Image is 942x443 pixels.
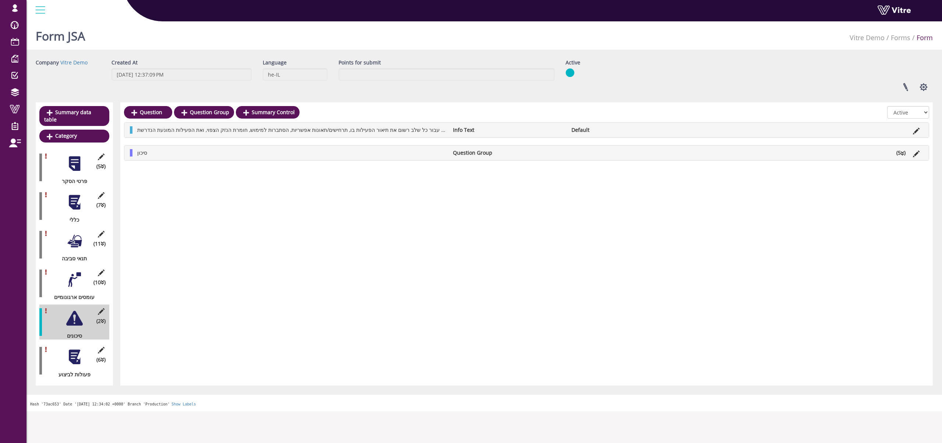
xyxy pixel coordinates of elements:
span: (6 ) [96,356,106,363]
a: Vitre Demo [60,59,88,66]
label: Language [263,59,287,66]
li: Default [568,126,686,134]
a: Summary Control [236,106,300,119]
span: (5 ) [96,163,106,170]
a: Question [124,106,172,119]
div: פעולות לביצוע [39,371,104,378]
li: Form [910,33,933,43]
a: Category [39,130,109,142]
div: עומסים ארגונומיים [39,293,104,301]
div: כללי [39,216,104,224]
span: (10 ) [93,279,106,286]
a: Forms [891,33,910,42]
span: (7 ) [96,201,106,209]
li: Info Text [449,126,568,134]
label: Company [36,59,59,66]
div: סיכונים [39,332,104,340]
label: Points for submit [339,59,381,66]
label: Active [566,59,580,66]
span: Hash '73ac653' Date '[DATE] 12:34:02 +0000' Branch 'Production' [30,402,170,406]
span: סיכון [137,149,147,156]
div: תנאי סביבה [39,255,104,262]
li: (5 ) [893,149,909,157]
a: Summary data table [39,106,109,126]
li: Question Group [449,149,568,157]
a: Question Group [174,106,234,119]
a: Vitre Demo [850,33,885,42]
span: פרק את הפעילות לשלבים (כולל את עבודות התחזוקה והטיפולים בתקלות). עבור כל שלב רשום את תיאור הפעילו... [137,126,604,133]
div: פרטי הסקר [39,177,104,185]
h1: Form JSA [36,18,85,50]
label: Created At [111,59,138,66]
span: (11 ) [93,240,106,247]
a: Show Labels [171,402,196,406]
img: yes [566,68,574,77]
span: (2 ) [96,317,106,325]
